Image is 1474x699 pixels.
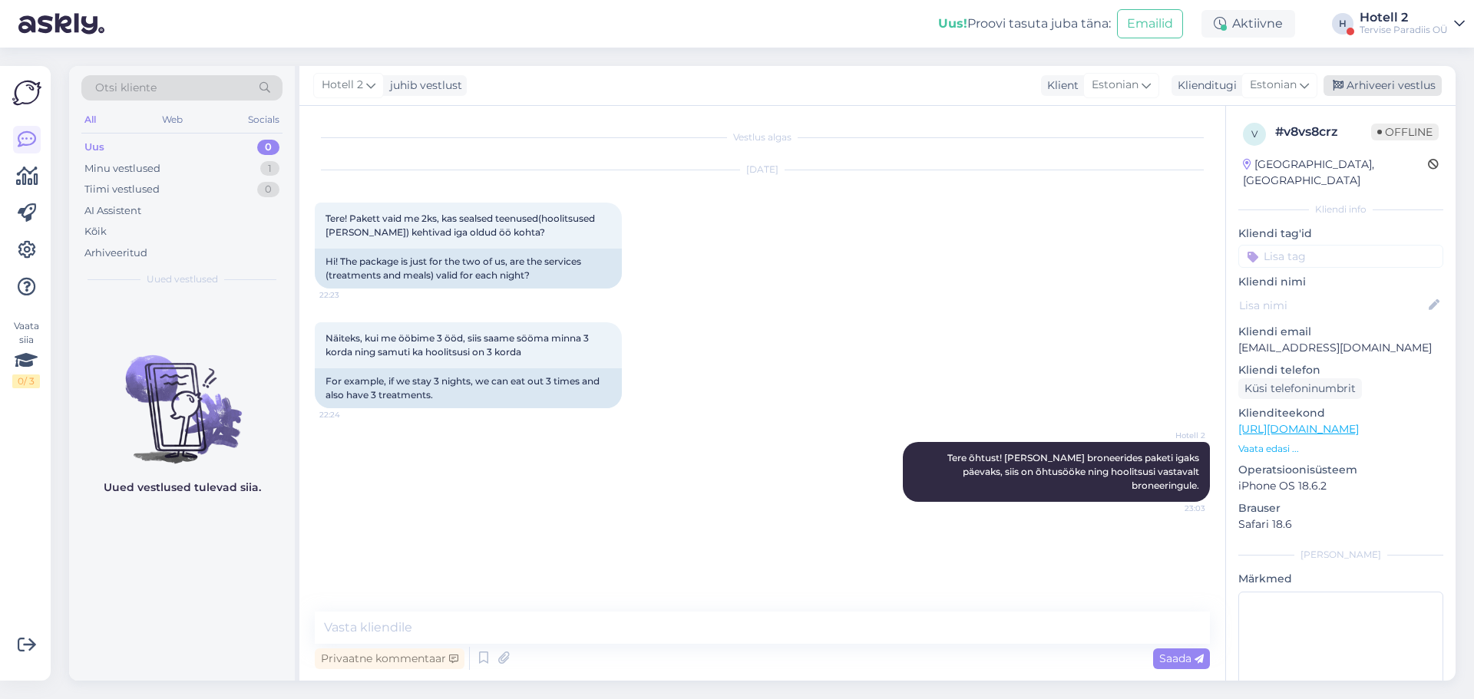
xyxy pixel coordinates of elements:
[322,77,363,94] span: Hotell 2
[1148,503,1205,514] span: 23:03
[84,246,147,261] div: Arhiveeritud
[1371,124,1439,140] span: Offline
[12,319,40,388] div: Vaata siia
[81,110,99,130] div: All
[947,452,1201,491] span: Tere õhtust! [PERSON_NAME] broneerides paketi igaks päevaks, siis on õhtusööke ning hoolitsusi va...
[95,80,157,96] span: Otsi kliente
[1275,123,1371,141] div: # v8vs8crz
[319,409,377,420] span: 22:24
[84,224,107,239] div: Kõik
[1238,478,1443,494] p: iPhone OS 18.6.2
[1238,422,1359,436] a: [URL][DOMAIN_NAME]
[1238,548,1443,562] div: [PERSON_NAME]
[1148,430,1205,441] span: Hotell 2
[1238,571,1443,587] p: Märkmed
[1238,462,1443,478] p: Operatsioonisüsteem
[84,161,160,176] div: Minu vestlused
[319,289,377,301] span: 22:23
[315,130,1210,144] div: Vestlus algas
[1238,500,1443,516] p: Brauser
[1239,297,1426,314] input: Lisa nimi
[104,480,261,496] p: Uued vestlused tulevad siia.
[1238,378,1362,399] div: Küsi telefoninumbrit
[12,374,40,388] div: 0 / 3
[1238,226,1443,242] p: Kliendi tag'id
[1238,340,1443,356] p: [EMAIL_ADDRESS][DOMAIN_NAME]
[1238,405,1443,421] p: Klienditeekond
[315,648,464,669] div: Privaatne kommentaar
[1159,651,1204,665] span: Saada
[1238,442,1443,456] p: Vaata edasi ...
[1238,324,1443,340] p: Kliendi email
[315,249,622,289] div: Hi! The package is just for the two of us, are the services (treatments and meals) valid for each...
[84,182,160,197] div: Tiimi vestlused
[938,15,1111,33] div: Proovi tasuta juba täna:
[1238,516,1443,532] p: Safari 18.6
[384,77,462,94] div: juhib vestlust
[1324,75,1442,96] div: Arhiveeri vestlus
[147,272,218,286] span: Uued vestlused
[1238,362,1443,378] p: Kliendi telefon
[84,203,141,219] div: AI Assistent
[1238,274,1443,290] p: Kliendi nimi
[69,328,295,466] img: No chats
[1243,157,1428,189] div: [GEOGRAPHIC_DATA], [GEOGRAPHIC_DATA]
[1238,203,1443,216] div: Kliendi info
[1092,77,1139,94] span: Estonian
[315,368,622,408] div: For example, if we stay 3 nights, we can eat out 3 times and also have 3 treatments.
[1251,128,1258,140] span: v
[245,110,283,130] div: Socials
[1250,77,1297,94] span: Estonian
[1172,77,1237,94] div: Klienditugi
[257,182,279,197] div: 0
[1238,245,1443,268] input: Lisa tag
[159,110,186,130] div: Web
[326,213,597,238] span: Tere! Pakett vaid me 2ks, kas sealsed teenused(hoolitsused [PERSON_NAME]) kehtivad iga oldud öö k...
[326,332,591,358] span: Näiteks, kui me ööbime 3 ööd, siis saame sööma minna 3 korda ning samuti ka hoolitsusi on 3 korda
[257,140,279,155] div: 0
[260,161,279,176] div: 1
[1201,10,1295,38] div: Aktiivne
[315,163,1210,176] div: [DATE]
[1332,13,1353,35] div: H
[1117,9,1183,38] button: Emailid
[1360,24,1448,36] div: Tervise Paradiis OÜ
[1360,12,1465,36] a: Hotell 2Tervise Paradiis OÜ
[1360,12,1448,24] div: Hotell 2
[1041,77,1079,94] div: Klient
[938,16,967,31] b: Uus!
[12,78,41,107] img: Askly Logo
[84,140,104,155] div: Uus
